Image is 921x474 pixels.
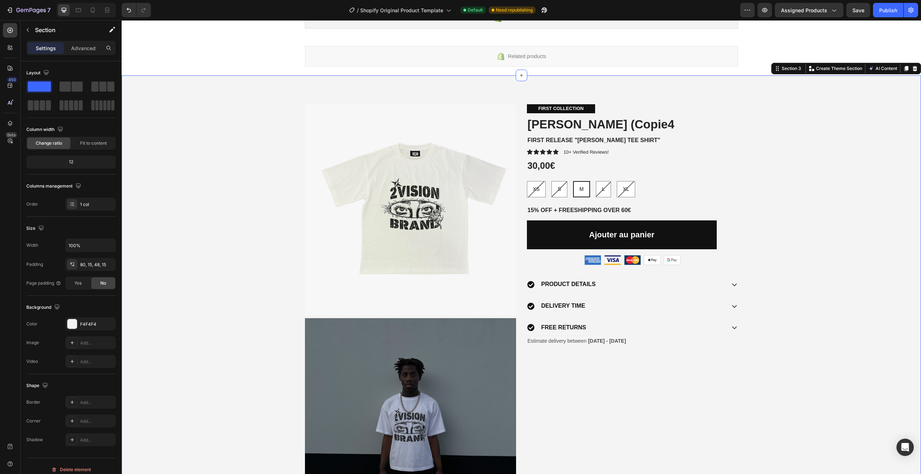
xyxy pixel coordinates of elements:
[51,465,91,474] div: Delete element
[405,96,616,113] h1: [PERSON_NAME] (Copie4
[879,6,897,14] div: Publish
[417,85,462,92] p: FIRST COLLECTION
[405,200,595,229] button: Ajouter au panier
[775,3,843,17] button: Assigned Products
[406,186,616,194] p: 15% off + Freeshipping OVER 60€
[35,26,94,34] p: Section
[80,437,114,443] div: Add...
[420,304,464,311] p: FREE RETURNS
[896,439,914,456] div: Open Intercom Messenger
[466,318,504,324] span: [DATE] - [DATE]
[480,166,483,172] span: L
[80,359,114,365] div: Add...
[26,261,43,268] div: Padding
[80,140,107,146] span: Fit to content
[467,207,533,222] div: Ajouter au panier
[5,132,17,138] div: Beta
[26,224,45,233] div: Size
[442,128,487,136] p: 10+ Verified Reviews!
[26,321,38,327] div: Color
[26,242,38,249] div: Width
[26,358,38,365] div: Video
[846,3,870,17] button: Save
[26,436,43,443] div: Shadow
[3,3,54,17] button: 7
[7,77,17,83] div: 450
[71,44,96,52] p: Advanced
[26,339,39,346] div: Image
[406,318,465,324] span: Estimate delivery between
[80,321,114,328] div: F4F4F4
[458,166,462,172] span: M
[745,44,777,53] button: AI Content
[47,6,51,14] p: 7
[26,381,49,391] div: Shape
[873,3,903,17] button: Publish
[501,166,507,172] span: XL
[406,117,616,124] p: FIRST RELEASE "[PERSON_NAME] TEE SHIRT"
[26,418,41,424] div: Corner
[360,6,443,14] span: Shopify Original Product Template
[357,6,359,14] span: /
[26,201,38,207] div: Order
[468,7,483,13] span: Default
[66,239,115,252] input: Auto
[420,282,464,290] p: DELIVERY TIME
[420,260,474,268] p: PRODUCT DETAILS
[26,181,83,191] div: Columns management
[405,139,616,152] div: 30,00€
[781,6,827,14] span: Assigned Products
[26,125,65,135] div: Column width
[80,418,114,425] div: Add...
[26,68,51,78] div: Layout
[80,262,114,268] div: 80, 15, 48, 15
[36,44,56,52] p: Settings
[483,235,499,245] img: gempages_564392419563406131-477897b8-1d64-49ae-9a46-df24a30855bf.svg
[659,45,681,52] div: Section 3
[852,7,864,13] span: Save
[74,280,82,286] span: Yes
[496,7,533,13] span: Need republishing
[26,399,40,405] div: Border
[80,399,114,406] div: Add...
[542,235,559,245] img: gempages_564392419563406131-98a1135b-9866-4e51-afe7-c88d6f3d0e23.svg
[26,280,61,286] div: Page padding
[122,20,921,474] iframe: Design area
[411,166,418,172] span: XS
[80,340,114,346] div: Add...
[436,166,439,172] span: S
[503,235,519,245] img: gempages_564392419563406131-922b6484-4444-421c-bfd8-d32fe6e2b7cc.svg
[100,280,106,286] span: No
[523,235,539,245] img: gempages_564392419563406131-0f5b8c7e-93f0-425e-a736-be9060d43594.svg
[694,45,741,52] p: Create Theme Section
[26,303,61,312] div: Background
[463,235,479,245] img: gempages_564392419563406131-2cfee1f7-a709-42ef-ac8a-6b919fec4606.svg
[28,157,114,167] div: 12
[80,201,114,208] div: 1 col
[122,3,151,17] div: Undo/Redo
[36,140,62,146] span: Change ratio
[387,32,425,40] span: Related products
